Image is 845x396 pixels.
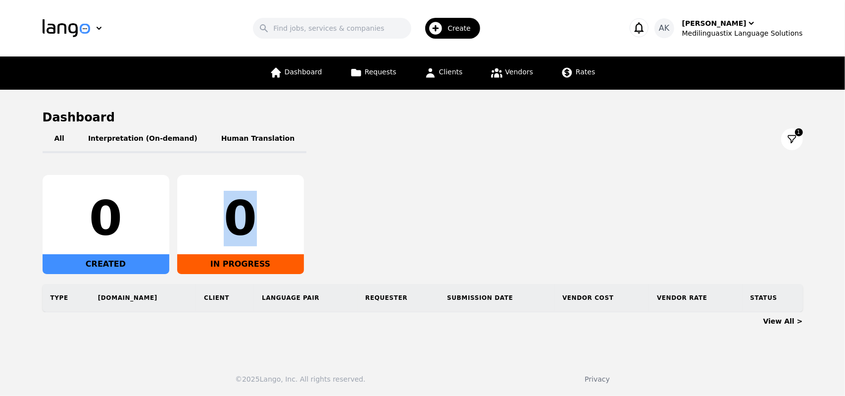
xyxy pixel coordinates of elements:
a: Requests [344,57,402,90]
th: Vendor Rate [649,284,742,312]
input: Find jobs, services & companies [253,18,411,39]
a: Dashboard [264,57,328,90]
a: Clients [418,57,469,90]
th: Language Pair [254,284,357,312]
th: Type [43,284,90,312]
span: Dashboard [285,68,322,76]
div: 0 [50,195,161,242]
button: Create [411,14,486,43]
a: Vendors [485,57,539,90]
span: 1 [795,128,803,136]
button: Human Translation [209,125,307,153]
th: [DOMAIN_NAME] [90,284,196,312]
button: Interpretation (On-demand) [76,125,209,153]
span: Rates [576,68,595,76]
span: AK [659,22,669,34]
span: Vendors [505,68,533,76]
a: Rates [555,57,601,90]
th: Submission Date [439,284,554,312]
span: Clients [439,68,463,76]
a: Privacy [585,375,610,383]
th: Requester [357,284,439,312]
span: Create [447,23,478,33]
th: Status [743,284,803,312]
th: Vendor Cost [554,284,649,312]
h1: Dashboard [43,110,803,125]
div: [PERSON_NAME] [682,18,746,28]
button: Filter [781,128,803,150]
a: View All > [763,317,803,325]
div: 0 [185,195,296,242]
img: Logo [43,19,90,37]
span: Requests [365,68,397,76]
button: All [43,125,76,153]
th: Client [196,284,254,312]
div: IN PROGRESS [177,254,304,274]
div: © 2025 Lango, Inc. All rights reserved. [235,374,365,384]
div: Medilinguastix Language Solutions [682,28,803,38]
div: CREATED [43,254,169,274]
button: AK[PERSON_NAME]Medilinguastix Language Solutions [654,18,803,38]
